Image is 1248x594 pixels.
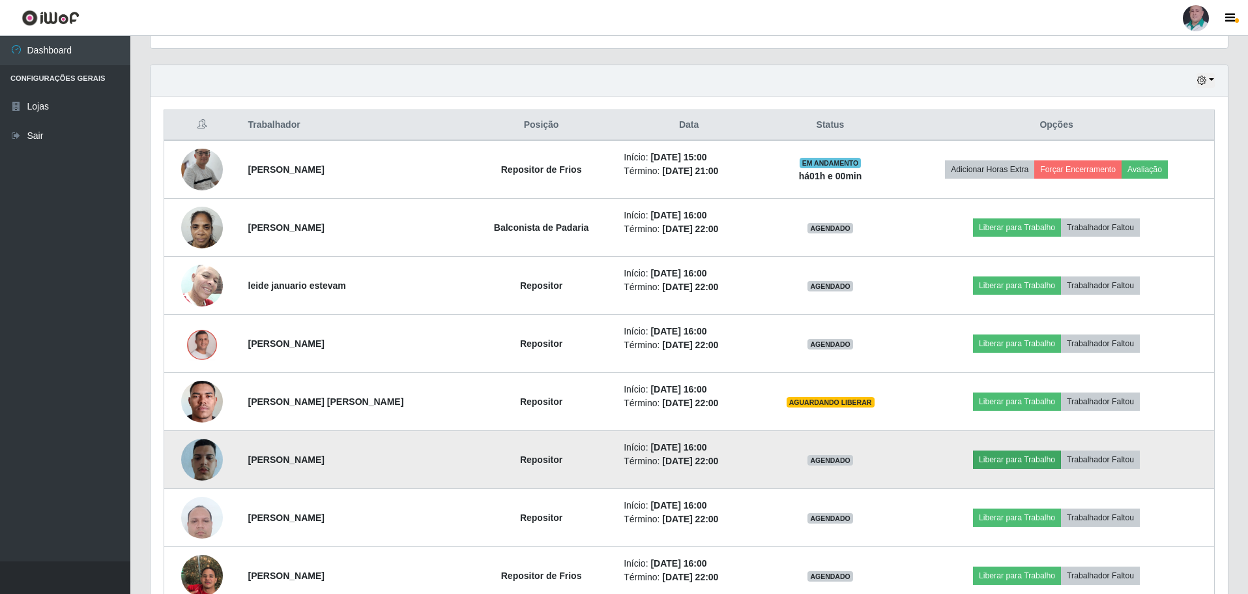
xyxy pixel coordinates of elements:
img: 1689019762958.jpeg [181,122,223,217]
button: Trabalhador Faltou [1061,567,1140,585]
strong: [PERSON_NAME] [248,512,325,523]
li: Início: [624,557,754,571]
strong: leide januario estevam [248,280,346,291]
th: Data [616,110,762,141]
li: Término: [624,454,754,468]
button: Liberar para Trabalho [973,218,1061,237]
strong: [PERSON_NAME] [248,571,325,581]
strong: [PERSON_NAME] [PERSON_NAME] [248,396,404,407]
strong: Repositor [520,280,562,291]
time: [DATE] 16:00 [650,442,706,453]
strong: [PERSON_NAME] [248,454,325,465]
li: Término: [624,164,754,178]
time: [DATE] 22:00 [662,282,718,292]
li: Término: [624,280,754,294]
li: Início: [624,267,754,280]
li: Início: [624,325,754,338]
span: EM ANDAMENTO [800,158,862,168]
li: Início: [624,209,754,222]
strong: Repositor [520,396,562,407]
strong: há 01 h e 00 min [799,171,862,181]
th: Posição [467,110,616,141]
span: AGENDADO [807,571,853,582]
th: Opções [899,110,1214,141]
strong: Repositor de Frios [501,571,582,581]
span: AGUARDANDO LIBERAR [787,397,875,408]
img: 1746696855335.jpeg [181,490,223,545]
span: AGENDADO [807,339,853,349]
th: Trabalhador [240,110,467,141]
time: [DATE] 16:00 [650,384,706,394]
button: Liberar para Trabalho [973,276,1061,295]
time: [DATE] 16:00 [650,558,706,569]
span: AGENDADO [807,455,853,466]
li: Início: [624,441,754,454]
time: [DATE] 22:00 [662,514,718,524]
li: Início: [624,151,754,164]
time: [DATE] 15:00 [650,152,706,162]
strong: [PERSON_NAME] [248,222,325,233]
button: Trabalhador Faltou [1061,451,1140,469]
span: AGENDADO [807,281,853,291]
strong: [PERSON_NAME] [248,338,325,349]
img: CoreUI Logo [22,10,80,26]
button: Avaliação [1122,160,1168,179]
time: [DATE] 22:00 [662,398,718,408]
button: Trabalhador Faltou [1061,334,1140,353]
button: Forçar Encerramento [1034,160,1122,179]
li: Término: [624,222,754,236]
li: Término: [624,338,754,352]
strong: Repositor de Frios [501,164,582,175]
li: Início: [624,499,754,512]
strong: [PERSON_NAME] [248,164,325,175]
img: 1744377208057.jpeg [181,434,223,484]
button: Trabalhador Faltou [1061,276,1140,295]
time: [DATE] 16:00 [650,500,706,511]
time: [DATE] 21:00 [662,166,718,176]
li: Início: [624,383,754,396]
button: Liberar para Trabalho [973,567,1061,585]
img: 1753657794780.jpeg [181,327,223,361]
time: [DATE] 22:00 [662,340,718,350]
button: Trabalhador Faltou [1061,393,1140,411]
img: 1737835667869.jpeg [181,355,223,448]
button: Liberar para Trabalho [973,393,1061,411]
button: Trabalhador Faltou [1061,218,1140,237]
time: [DATE] 22:00 [662,572,718,582]
time: [DATE] 16:00 [650,210,706,220]
time: [DATE] 16:00 [650,326,706,336]
strong: Repositor [520,338,562,349]
img: 1755915941473.jpeg [181,258,223,313]
span: AGENDADO [807,223,853,233]
img: 1743196220327.jpeg [181,200,223,255]
time: [DATE] 22:00 [662,224,718,234]
time: [DATE] 16:00 [650,268,706,278]
li: Término: [624,571,754,584]
strong: Balconista de Padaria [494,222,589,233]
strong: Repositor [520,454,562,465]
li: Término: [624,396,754,410]
li: Término: [624,512,754,526]
button: Liberar para Trabalho [973,451,1061,469]
button: Liberar para Trabalho [973,334,1061,353]
th: Status [762,110,899,141]
time: [DATE] 22:00 [662,456,718,466]
button: Adicionar Horas Extra [945,160,1034,179]
button: Trabalhador Faltou [1061,509,1140,527]
strong: Repositor [520,512,562,523]
button: Liberar para Trabalho [973,509,1061,527]
span: AGENDADO [807,513,853,524]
